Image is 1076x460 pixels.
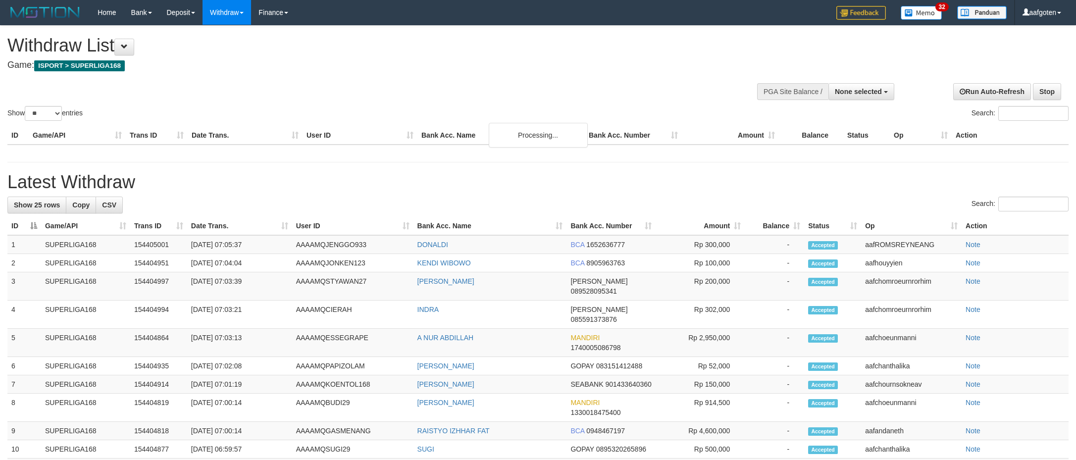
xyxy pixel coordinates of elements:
[7,272,41,301] td: 3
[953,83,1031,100] a: Run Auto-Refresh
[998,197,1069,211] input: Search:
[7,36,708,55] h1: Withdraw List
[861,329,962,357] td: aafchoeunmanni
[292,422,413,440] td: AAAAMQGASMENANG
[570,362,594,370] span: GOPAY
[41,394,130,422] td: SUPERLIGA168
[656,375,745,394] td: Rp 150,000
[417,362,474,370] a: [PERSON_NAME]
[130,254,187,272] td: 154404951
[861,301,962,329] td: aafchomroeurnrorhim
[656,394,745,422] td: Rp 914,500
[966,277,980,285] a: Note
[656,217,745,235] th: Amount: activate to sort column ascending
[966,445,980,453] a: Note
[828,83,894,100] button: None selected
[972,197,1069,211] label: Search:
[29,126,126,145] th: Game/API
[130,235,187,254] td: 154405001
[745,422,804,440] td: -
[417,277,474,285] a: [PERSON_NAME]
[998,106,1069,121] input: Search:
[656,422,745,440] td: Rp 4,600,000
[656,272,745,301] td: Rp 200,000
[41,235,130,254] td: SUPERLIGA168
[966,427,980,435] a: Note
[901,6,942,20] img: Button%20Memo.svg
[745,235,804,254] td: -
[808,241,838,250] span: Accepted
[966,362,980,370] a: Note
[808,306,838,314] span: Accepted
[7,235,41,254] td: 1
[130,394,187,422] td: 154404819
[570,445,594,453] span: GOPAY
[808,278,838,286] span: Accepted
[570,380,603,388] span: SEABANK
[41,440,130,459] td: SUPERLIGA168
[656,440,745,459] td: Rp 500,000
[570,259,584,267] span: BCA
[570,315,616,323] span: Copy 085591373876 to clipboard
[413,217,567,235] th: Bank Acc. Name: activate to sort column ascending
[130,357,187,375] td: 154404935
[570,334,600,342] span: MANDIRI
[656,301,745,329] td: Rp 302,000
[187,217,292,235] th: Date Trans.: activate to sort column ascending
[966,306,980,313] a: Note
[292,254,413,272] td: AAAAMQJONKEN123
[7,357,41,375] td: 6
[656,254,745,272] td: Rp 100,000
[935,2,949,11] span: 32
[126,126,188,145] th: Trans ID
[7,329,41,357] td: 5
[7,375,41,394] td: 7
[292,217,413,235] th: User ID: activate to sort column ascending
[757,83,828,100] div: PGA Site Balance /
[570,241,584,249] span: BCA
[14,201,60,209] span: Show 25 rows
[130,440,187,459] td: 154404877
[417,241,448,249] a: DONALDI
[41,272,130,301] td: SUPERLIGA168
[843,126,890,145] th: Status
[292,357,413,375] td: AAAAMQPAPIZOLAM
[570,399,600,407] span: MANDIRI
[303,126,417,145] th: User ID
[292,375,413,394] td: AAAAMQKOENTOL168
[72,201,90,209] span: Copy
[292,235,413,254] td: AAAAMQJENGGO933
[570,344,620,352] span: Copy 1740005086798 to clipboard
[7,394,41,422] td: 8
[66,197,96,213] a: Copy
[586,241,625,249] span: Copy 1652636777 to clipboard
[417,399,474,407] a: [PERSON_NAME]
[187,329,292,357] td: [DATE] 07:03:13
[570,427,584,435] span: BCA
[7,197,66,213] a: Show 25 rows
[570,277,627,285] span: [PERSON_NAME]
[596,362,642,370] span: Copy 083151412488 to clipboard
[34,60,125,71] span: ISPORT > SUPERLIGA168
[187,440,292,459] td: [DATE] 06:59:57
[861,422,962,440] td: aafandaneth
[808,381,838,389] span: Accepted
[130,375,187,394] td: 154404914
[952,126,1069,145] th: Action
[41,217,130,235] th: Game/API: activate to sort column ascending
[808,334,838,343] span: Accepted
[292,394,413,422] td: AAAAMQBUDI29
[292,329,413,357] td: AAAAMQESSEGRAPE
[417,427,490,435] a: RAISTYO IZHHAR FAT
[596,445,646,453] span: Copy 0895320265896 to clipboard
[7,60,708,70] h4: Game:
[7,126,29,145] th: ID
[745,254,804,272] td: -
[745,272,804,301] td: -
[130,422,187,440] td: 154404818
[808,259,838,268] span: Accepted
[187,301,292,329] td: [DATE] 07:03:21
[808,446,838,454] span: Accepted
[566,217,656,235] th: Bank Acc. Number: activate to sort column ascending
[130,329,187,357] td: 154404864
